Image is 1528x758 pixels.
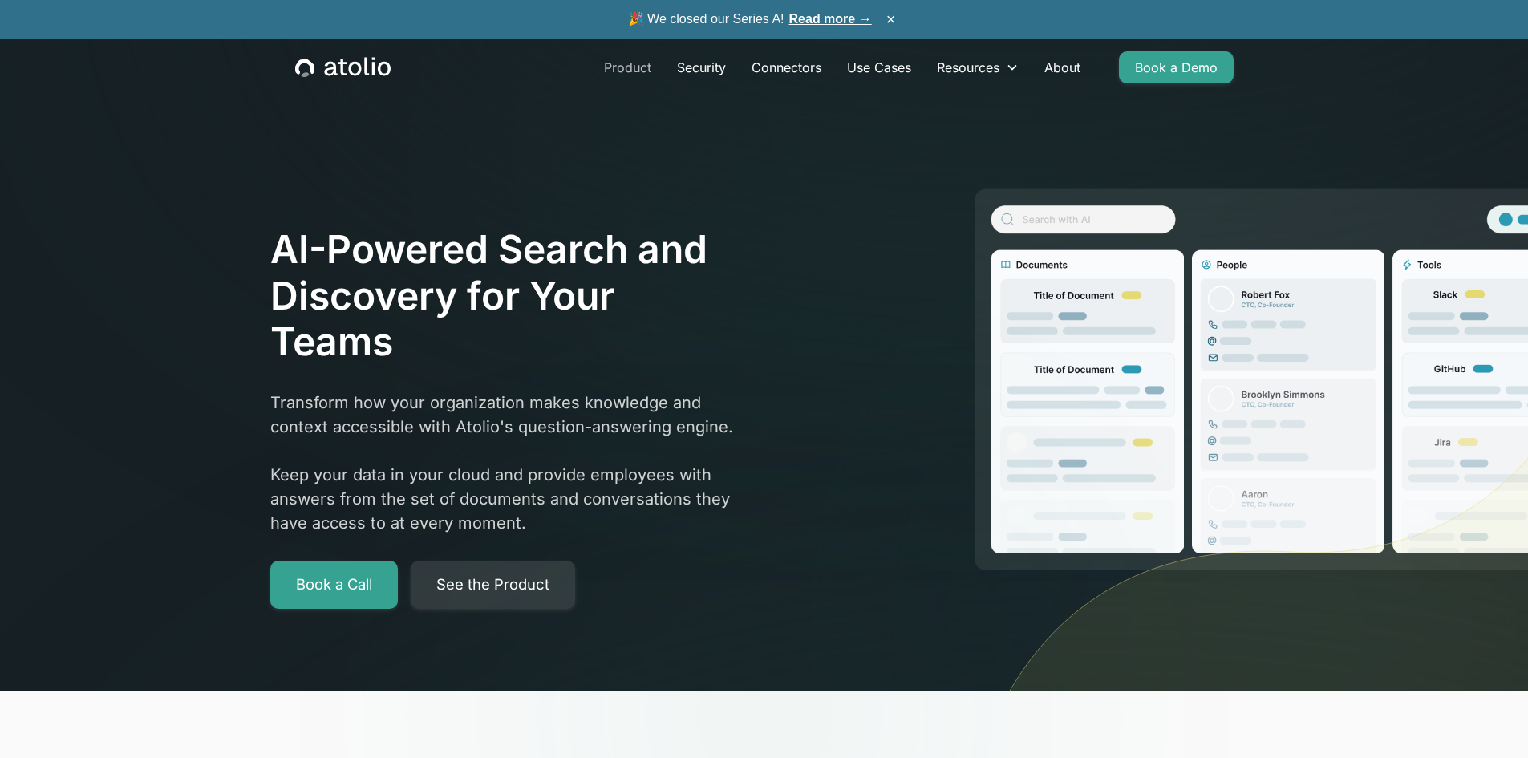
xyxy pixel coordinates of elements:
[1032,51,1093,83] a: About
[1119,51,1234,83] a: Book a Demo
[270,391,742,535] p: Transform how your organization makes knowledge and context accessible with Atolio's question-ans...
[664,51,739,83] a: Security
[937,58,999,77] div: Resources
[882,10,901,28] button: ×
[628,10,872,29] span: 🎉 We closed our Series A!
[270,226,742,365] h1: AI-Powered Search and Discovery for Your Teams
[924,51,1032,83] div: Resources
[739,51,834,83] a: Connectors
[295,57,391,78] a: home
[411,561,575,609] a: See the Product
[789,12,872,26] a: Read more →
[591,51,664,83] a: Product
[834,51,924,83] a: Use Cases
[270,561,398,609] a: Book a Call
